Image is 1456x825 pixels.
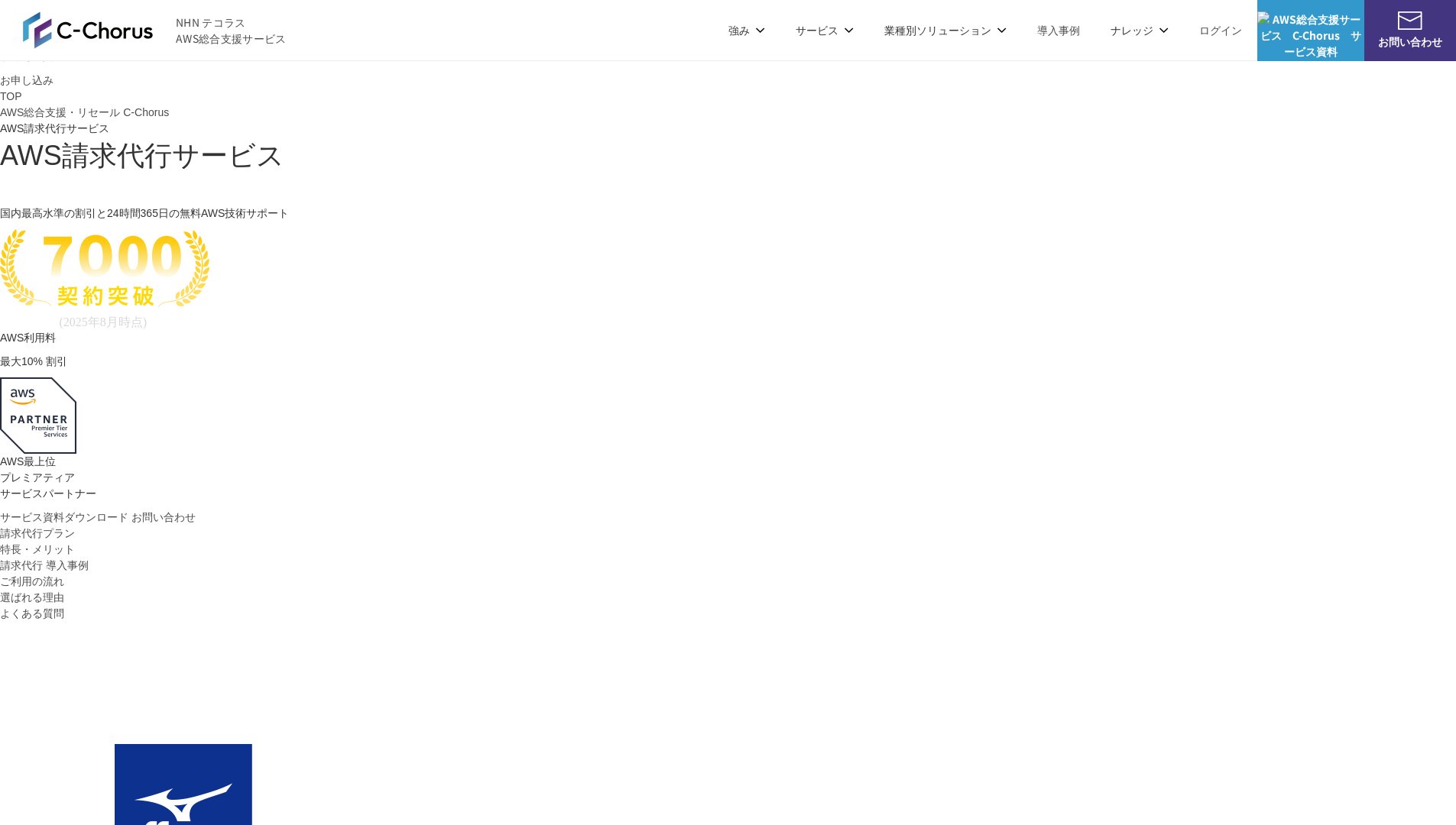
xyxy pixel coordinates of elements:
p: ナレッジ [1111,22,1169,38]
img: お問い合わせ [1398,11,1422,30]
span: お問い合わせ [131,511,196,523]
p: 強み [728,22,765,38]
span: NHN テコラス AWS総合支援サービス [176,15,287,47]
span: 10 [21,355,34,367]
a: ログイン [1199,22,1242,38]
span: お問い合わせ [1364,34,1456,50]
p: サービス [796,22,854,38]
img: AWS総合支援サービス C-Chorus サービス資料 [1257,11,1364,60]
p: 業種別ソリューション [884,22,1007,38]
a: お問い合わせ [131,510,196,526]
img: AWS総合支援サービス C-Chorus [23,11,153,48]
a: AWS総合支援サービス C-Chorus NHN テコラスAWS総合支援サービス [23,11,287,48]
a: 導入事例 [1037,22,1080,38]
